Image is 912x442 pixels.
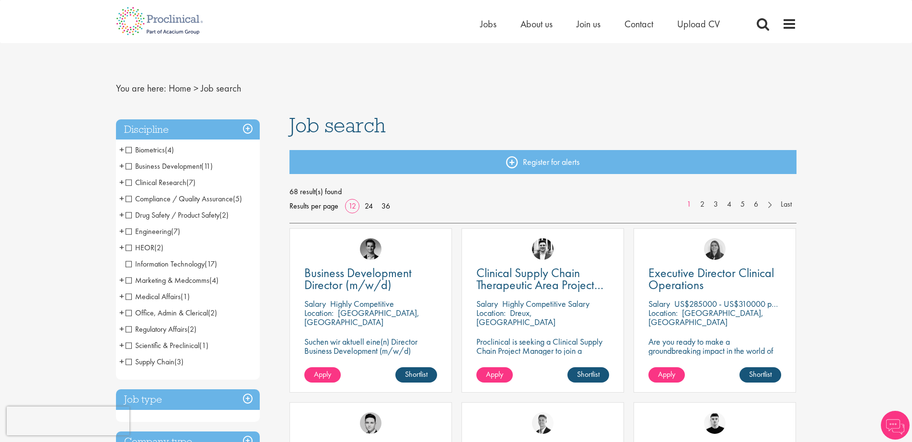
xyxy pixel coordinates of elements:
a: Shortlist [739,367,781,383]
p: Highly Competitive Salary [502,298,589,309]
span: Biometrics [126,145,174,155]
span: Biometrics [126,145,165,155]
span: Marketing & Medcomms [126,275,219,285]
span: Location: [476,307,506,318]
iframe: reCAPTCHA [7,407,129,435]
img: Edward Little [532,238,554,260]
span: Compliance / Quality Assurance [126,194,242,204]
span: + [119,322,124,336]
span: Scientific & Preclinical [126,340,199,350]
p: Are you ready to make a groundbreaking impact in the world of biotechnology? Join a growing compa... [648,337,781,383]
span: Apply [658,369,675,379]
a: Apply [304,367,341,383]
span: (2) [208,308,217,318]
p: US$285000 - US$310000 per annum [674,298,802,309]
img: George Watson [532,412,554,434]
span: Business Development [126,161,201,171]
p: [GEOGRAPHIC_DATA], [GEOGRAPHIC_DATA] [648,307,763,327]
span: + [119,142,124,157]
span: (1) [181,291,190,302]
a: Last [776,199,797,210]
span: Executive Director Clinical Operations [648,265,774,293]
img: Ciara Noble [704,238,726,260]
span: Office, Admin & Clerical [126,308,208,318]
span: HEOR [126,243,163,253]
span: HEOR [126,243,154,253]
a: 12 [345,201,359,211]
div: Job type [116,389,260,410]
span: Business Development Director (m/w/d) [304,265,412,293]
span: + [119,224,124,238]
span: Clinical Research [126,177,186,187]
p: [GEOGRAPHIC_DATA], [GEOGRAPHIC_DATA] [304,307,419,327]
p: Proclinical is seeking a Clinical Supply Chain Project Manager to join a dynamic team dedicated t... [476,337,609,383]
span: About us [520,18,553,30]
span: (4) [165,145,174,155]
span: Job search [289,112,386,138]
p: Suchen wir aktuell eine(n) Director Business Development (m/w/d) Standort: [GEOGRAPHIC_DATA] | Mo... [304,337,437,373]
span: Drug Safety / Product Safety [126,210,229,220]
span: Scientific & Preclinical [126,340,208,350]
a: 36 [378,201,393,211]
span: (2) [187,324,196,334]
span: Marketing & Medcomms [126,275,209,285]
span: You are here: [116,82,166,94]
span: (3) [174,357,184,367]
h3: Discipline [116,119,260,140]
span: + [119,305,124,320]
span: (1) [199,340,208,350]
a: Clinical Supply Chain Therapeutic Area Project Manager [476,267,609,291]
span: (7) [186,177,196,187]
a: Contact [624,18,653,30]
span: (5) [233,194,242,204]
span: Regulatory Affairs [126,324,187,334]
img: Max Slevogt [360,238,381,260]
span: 68 result(s) found [289,185,797,199]
span: Medical Affairs [126,291,181,302]
span: + [119,159,124,173]
span: Information Technology [126,259,205,269]
span: Clinical Research [126,177,196,187]
span: Medical Affairs [126,291,190,302]
span: + [119,175,124,189]
a: Shortlist [567,367,609,383]
span: Salary [648,298,670,309]
a: Executive Director Clinical Operations [648,267,781,291]
span: Drug Safety / Product Safety [126,210,219,220]
span: Apply [314,369,331,379]
span: Results per page [289,199,338,213]
span: + [119,354,124,369]
span: + [119,273,124,287]
a: 6 [749,199,763,210]
span: Upload CV [677,18,720,30]
span: (2) [154,243,163,253]
a: Business Development Director (m/w/d) [304,267,437,291]
span: Location: [304,307,334,318]
span: Compliance / Quality Assurance [126,194,233,204]
span: Location: [648,307,678,318]
a: 4 [722,199,736,210]
span: (4) [209,275,219,285]
span: > [194,82,198,94]
a: Join us [577,18,600,30]
span: Supply Chain [126,357,184,367]
a: Jobs [480,18,496,30]
span: + [119,208,124,222]
a: breadcrumb link [169,82,191,94]
img: Connor Lynes [360,412,381,434]
p: Highly Competitive [330,298,394,309]
a: Apply [648,367,685,383]
span: + [119,289,124,303]
span: (2) [219,210,229,220]
span: Clinical Supply Chain Therapeutic Area Project Manager [476,265,603,305]
img: Patrick Melody [704,412,726,434]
